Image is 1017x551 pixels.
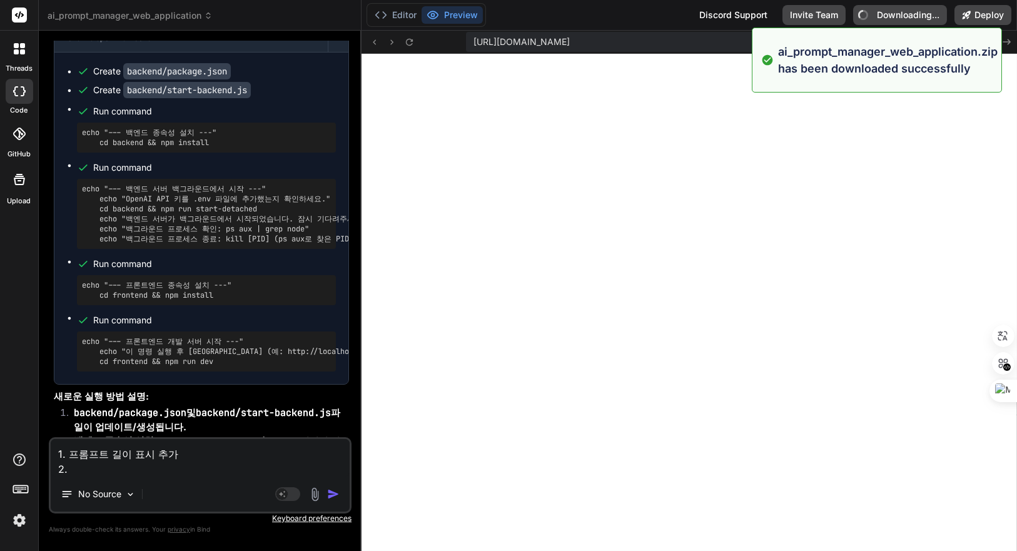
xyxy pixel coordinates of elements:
p: ai_prompt_manager_web_application.zip has been downloaded successfully [779,43,998,77]
p: Always double-check its answers. Your in Bind [49,523,352,535]
button: Invite Team [782,5,846,25]
div: Create [93,65,231,78]
code: backend/start-backend.js [123,82,251,98]
code: cd backend && npm install [159,435,300,447]
iframe: Preview [362,54,1017,551]
code: backend/package.json [123,63,231,79]
span: privacy [168,525,190,533]
p: Keyboard preferences [49,513,352,523]
div: Discord Support [692,5,775,25]
label: Upload [8,196,31,206]
img: icon [327,488,340,500]
label: code [11,105,28,116]
span: Run command [93,161,336,174]
p: No Source [78,488,121,500]
span: ai_prompt_manager_web_application [48,9,213,22]
span: Run command [93,105,336,118]
span: Run command [93,258,336,270]
strong: 새로운 실행 방법 설명: [54,390,149,402]
button: Editor [370,6,422,24]
textarea: 1. 프롬프트 길이 표시 추가 2. [51,439,350,477]
pre: echo "--- 프론트엔드 개발 서버 시작 ---" echo "이 명령 실행 후 [GEOGRAPHIC_DATA] (예: http://localhost:5173)가 나오는지 ... [82,336,331,366]
pre: echo "--- 프론트엔드 종속성 설치 ---" cd frontend && npm install [82,280,331,300]
img: settings [9,510,30,531]
label: threads [6,63,33,74]
code: backend/package.json [74,407,186,419]
strong: 및 파일이 업데이트/생성됩니다. [74,407,340,433]
strong: 백엔드 종속성 설치: [74,435,157,447]
button: Deploy [954,5,1011,25]
button: Preview [422,6,483,24]
div: Create [93,84,251,96]
li: 명령이 실행됩니다. [64,434,349,462]
img: Pick Models [125,489,136,500]
span: [URL][DOMAIN_NAME] [473,36,570,48]
label: GitHub [8,149,31,159]
img: alert [761,43,774,77]
pre: echo "--- 백엔드 서버 백그라운드에서 시작 ---" echo "OpenAI API 키를 .env 파일에 추가했는지 확인하세요." cd backend && npm run... [82,184,331,244]
button: Downloading... [853,5,947,25]
img: attachment [308,487,322,502]
code: backend/start-backend.js [196,407,331,419]
span: Run command [93,314,336,326]
pre: echo "--- 백엔드 종속성 설치 ---" cd backend && npm install [82,128,331,148]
